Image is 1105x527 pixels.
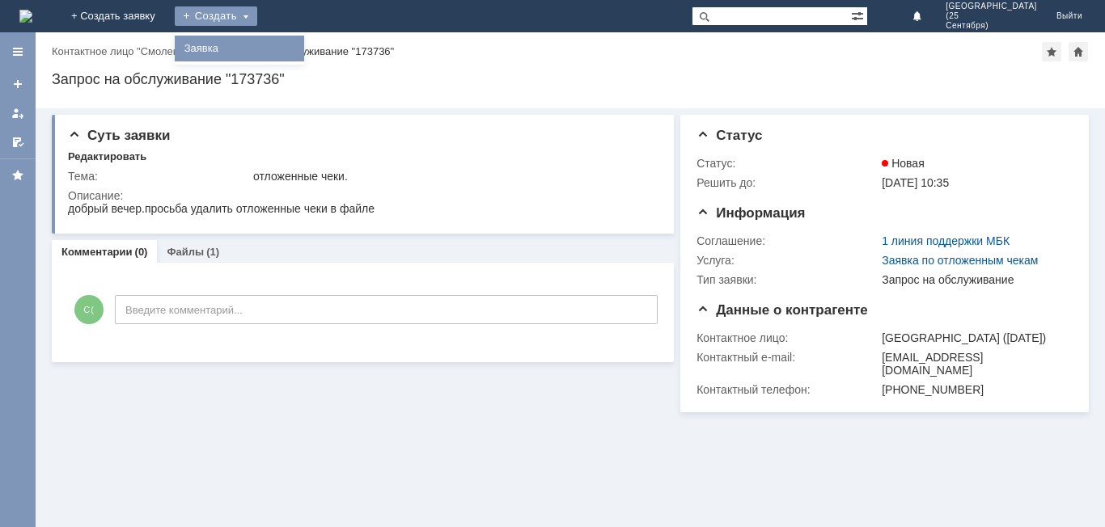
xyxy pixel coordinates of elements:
[696,383,878,396] div: Контактный телефон:
[52,45,226,57] div: /
[882,351,1065,377] div: [EMAIL_ADDRESS][DOMAIN_NAME]
[696,176,878,189] div: Решить до:
[851,7,867,23] span: Расширенный поиск
[696,331,878,344] div: Контактное лицо:
[882,157,925,170] span: Новая
[882,383,1065,396] div: [PHONE_NUMBER]
[696,234,878,247] div: Соглашение:
[696,351,878,364] div: Контактный e-mail:
[882,176,949,189] span: [DATE] 10:35
[68,128,170,143] span: Суть заявки
[696,205,805,221] span: Информация
[175,6,257,26] div: Создать
[135,246,148,258] div: (0)
[61,246,133,258] a: Комментарии
[68,150,146,163] div: Редактировать
[882,273,1065,286] div: Запрос на обслуживание
[882,254,1038,267] a: Заявка по отложенным чекам
[696,128,762,143] span: Статус
[206,246,219,258] div: (1)
[52,71,1089,87] div: Запрос на обслуживание "173736"
[68,170,250,183] div: Тема:
[74,295,104,324] span: С(
[68,189,655,202] div: Описание:
[178,39,301,58] a: Заявка
[946,21,1037,31] span: Сентября)
[5,100,31,126] a: Мои заявки
[19,10,32,23] a: Перейти на домашнюю страницу
[946,2,1037,11] span: [GEOGRAPHIC_DATA]
[226,45,394,57] div: Запрос на обслуживание "173736"
[5,129,31,155] a: Мои согласования
[946,11,1037,21] span: (25
[1042,42,1061,61] div: Добавить в избранное
[5,71,31,97] a: Создать заявку
[19,10,32,23] img: logo
[882,331,1065,344] div: [GEOGRAPHIC_DATA] ([DATE])
[696,157,878,170] div: Статус:
[696,254,878,267] div: Услуга:
[253,170,652,183] div: отложенные чеки.
[882,234,1010,247] a: 1 линия поддержки МБК
[1069,42,1088,61] div: Сделать домашней страницей
[696,302,868,318] span: Данные о контрагенте
[167,246,204,258] a: Файлы
[696,273,878,286] div: Тип заявки:
[52,45,220,57] a: Контактное лицо "Смоленск (25 …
